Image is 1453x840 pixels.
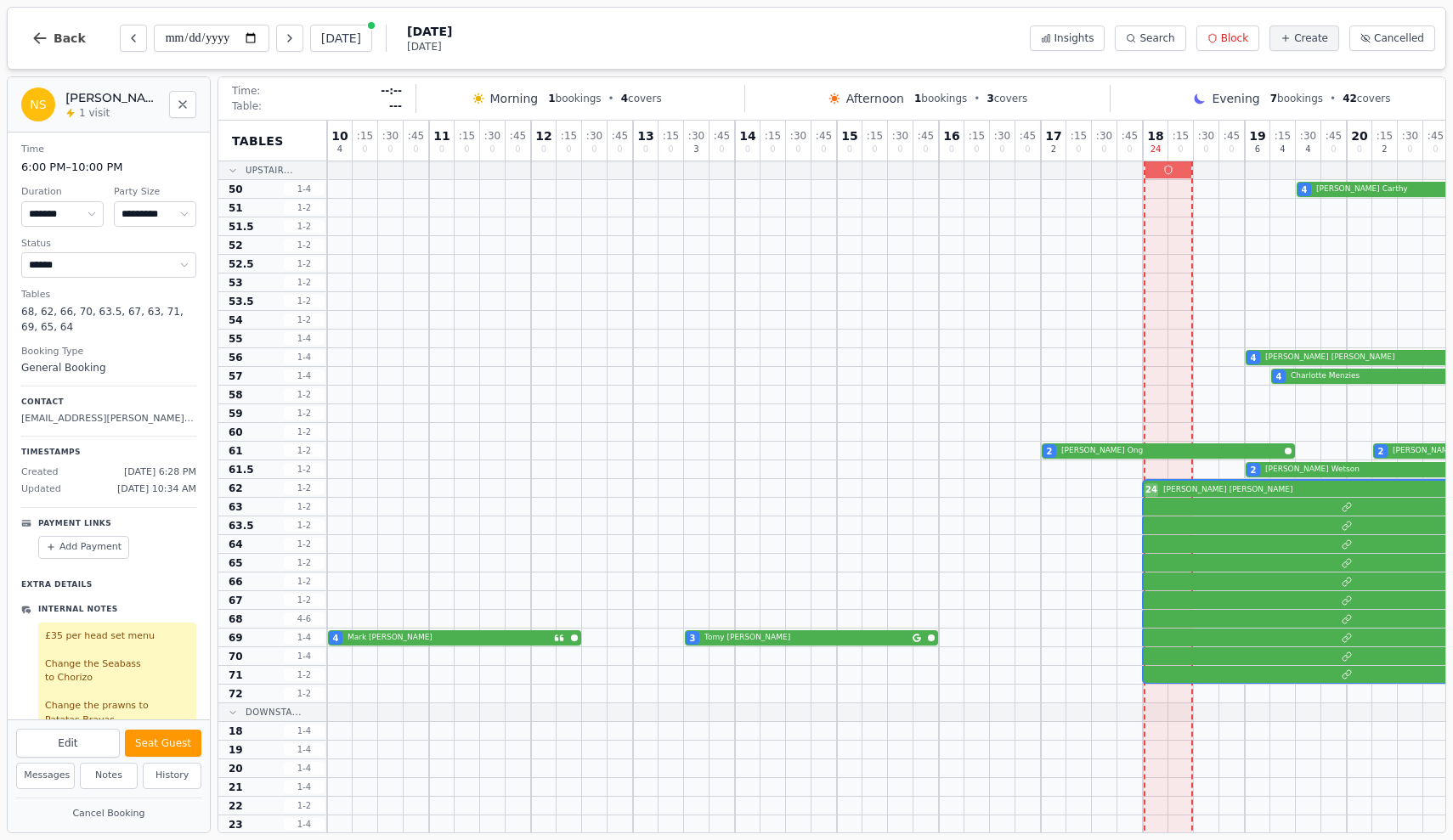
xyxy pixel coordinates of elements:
[284,388,325,401] span: 1 - 2
[125,730,201,757] button: Seat Guest
[21,397,196,409] p: Contact
[1378,445,1384,458] span: 2
[765,131,781,141] span: : 15
[974,92,980,105] span: •
[621,92,662,105] span: covers
[1212,90,1259,107] span: Evening
[1173,131,1189,141] span: : 15
[229,724,243,738] span: 18
[1270,93,1277,104] span: 7
[284,594,325,606] span: 1 - 2
[229,818,243,832] span: 23
[914,93,921,104] span: 1
[232,99,262,113] span: Table:
[331,130,348,142] span: 10
[554,633,564,643] svg: Customer message
[284,762,325,775] span: 1 - 4
[284,668,325,681] span: 1 - 2
[229,444,243,458] span: 61
[1147,130,1163,142] span: 18
[1071,131,1087,141] span: : 15
[1198,131,1214,141] span: : 30
[284,369,325,382] span: 1 - 4
[913,634,921,642] svg: Google booking
[1305,145,1310,154] span: 4
[79,106,110,120] span: 1 visit
[1357,145,1362,154] span: 0
[1127,145,1132,154] span: 0
[1351,130,1367,142] span: 20
[246,706,302,719] span: Downsta...
[169,91,196,118] button: Close
[1407,145,1412,154] span: 0
[229,482,243,495] span: 62
[348,632,551,644] span: Mark [PERSON_NAME]
[284,257,325,270] span: 1 - 2
[284,313,325,326] span: 1 - 2
[229,687,243,701] span: 72
[1275,131,1291,141] span: : 15
[974,145,979,154] span: 0
[407,40,452,54] span: [DATE]
[439,145,444,154] span: 0
[1096,131,1112,141] span: : 30
[284,799,325,812] span: 1 - 2
[999,145,1004,154] span: 0
[284,650,325,662] span: 1 - 4
[229,183,243,196] span: 50
[114,185,196,200] dt: Party Size
[229,369,243,383] span: 57
[16,763,75,789] button: Messages
[124,465,196,480] span: [DATE] 6:28 PM
[284,220,325,233] span: 1 - 2
[1054,31,1094,45] span: Insights
[841,130,857,142] span: 15
[38,604,118,616] p: Internal Notes
[284,687,325,700] span: 1 - 2
[229,239,243,252] span: 52
[872,145,877,154] span: 0
[21,185,104,200] dt: Duration
[892,131,908,141] span: : 30
[690,632,696,645] span: 3
[284,239,325,251] span: 1 - 2
[1076,145,1081,154] span: 0
[21,143,196,157] dt: Time
[795,145,800,154] span: 0
[1203,145,1208,154] span: 0
[229,313,243,327] span: 54
[21,465,59,480] span: Created
[459,131,475,141] span: : 15
[18,18,99,59] button: Back
[65,89,159,106] h2: [PERSON_NAME] [PERSON_NAME]
[1433,145,1438,154] span: 0
[541,145,546,154] span: 0
[1251,464,1257,476] span: 2
[693,145,698,154] span: 3
[229,556,243,570] span: 65
[45,629,189,728] p: £35 per head set menu Change the Seabass to Chorizo Change the prawns to Patatas Bravas
[333,632,339,645] span: 4
[21,237,196,251] dt: Status
[688,131,704,141] span: : 30
[21,572,196,591] p: Extra Details
[229,799,243,813] span: 22
[284,575,325,588] span: 1 - 2
[357,131,373,141] span: : 15
[21,412,196,426] p: [EMAIL_ADDRESS][PERSON_NAME][DOMAIN_NAME]
[1047,445,1053,458] span: 2
[21,304,196,335] dd: 68, 62, 66, 70, 63.5, 67, 63, 71, 69, 65, 64
[337,145,342,154] span: 4
[464,145,469,154] span: 0
[54,32,86,44] span: Back
[1020,131,1036,141] span: : 45
[229,631,243,645] span: 69
[120,25,147,52] button: Previous day
[229,668,243,682] span: 71
[229,388,243,402] span: 58
[408,131,424,141] span: : 45
[21,288,196,302] dt: Tables
[362,145,367,154] span: 0
[389,99,402,113] span: ---
[566,145,571,154] span: 0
